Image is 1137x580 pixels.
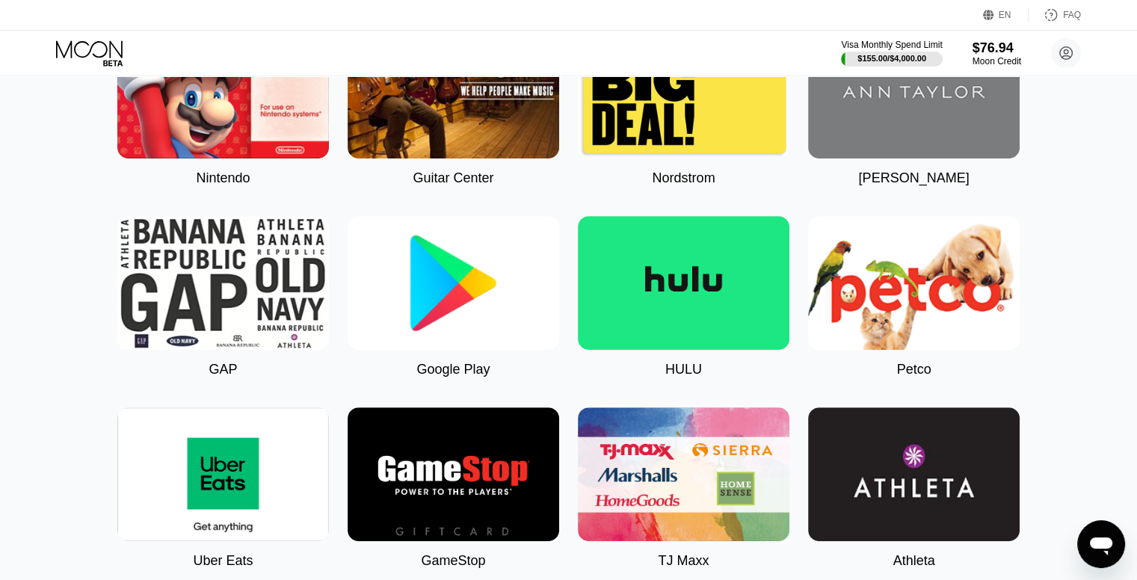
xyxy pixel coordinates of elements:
div: FAQ [1029,7,1081,22]
div: FAQ [1063,10,1081,20]
div: Nordstrom [652,170,715,186]
div: $76.94Moon Credit [973,40,1021,67]
div: GameStop [421,553,485,569]
div: Moon Credit [973,56,1021,67]
div: TJ Maxx [658,553,709,569]
div: Uber Eats [193,553,253,569]
div: Athleta [893,553,934,569]
div: Guitar Center [413,170,493,186]
div: $155.00 / $4,000.00 [857,54,926,63]
div: Visa Monthly Spend Limit$155.00/$4,000.00 [841,40,942,67]
div: EN [999,10,1011,20]
iframe: Button to launch messaging window, conversation in progress [1077,520,1125,568]
div: GAP [209,362,237,377]
div: [PERSON_NAME] [858,170,969,186]
div: Google Play [416,362,490,377]
div: Visa Monthly Spend Limit [841,40,942,50]
div: Nintendo [196,170,250,186]
div: EN [983,7,1029,22]
div: Petco [896,362,931,377]
div: $76.94 [973,40,1021,56]
div: HULU [665,362,702,377]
